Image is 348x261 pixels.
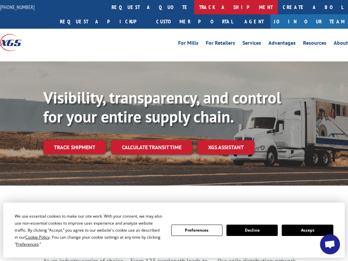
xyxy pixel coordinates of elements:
div: Cookie Consent Prompt [3,203,345,258]
a: Track shipment [43,140,106,154]
a: About [334,40,348,48]
b: Visibility, transparency, and control for your entire supply chain. [43,87,281,127]
a: Resources [303,40,326,48]
button: Preferences [171,225,222,236]
a: Join Our Team [270,14,348,29]
a: Open chat [320,234,340,254]
span: Cookie Policy [25,234,50,240]
a: Customer Portal [151,14,238,29]
a: XGS ASSISTANT [197,140,254,155]
button: Accept [282,225,333,236]
a: Calculate transit time [111,140,192,155]
a: Advantages [268,40,296,48]
a: Agent [238,14,270,29]
a: For Mills [178,40,198,48]
a: Request a pickup [55,14,151,29]
span: Preferences [16,241,39,247]
a: For Retailers [206,40,235,48]
button: Decline [226,225,278,236]
div: We use essential cookies to make our site work. With your consent, we may also use non-essential ... [15,213,163,248]
a: Services [242,40,261,48]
